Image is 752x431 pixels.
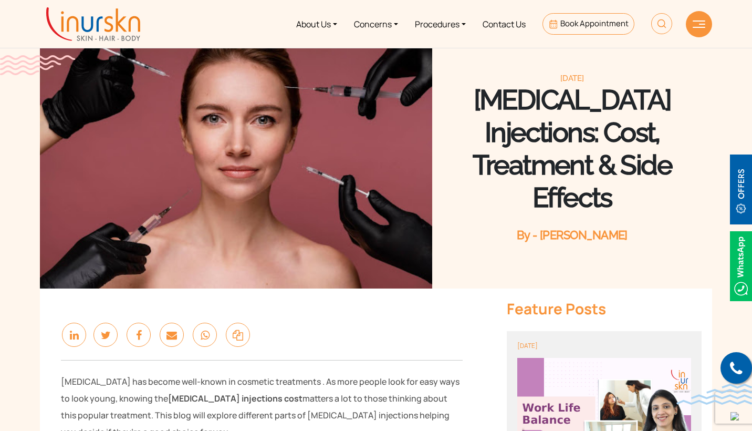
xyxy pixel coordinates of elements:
a: Book Appointment [542,13,634,35]
a: Procedures [406,4,474,44]
a: Concerns [346,4,406,44]
img: Whatsappicon [730,231,752,301]
img: up-blue-arrow.svg [730,412,739,420]
img: inurskn-logo [46,7,140,41]
img: poster [40,27,432,289]
a: About Us [288,4,346,44]
img: HeaderSearch [651,13,672,34]
span: Book Appointment [560,18,629,29]
img: hamLine.svg [693,20,705,28]
h1: [MEDICAL_DATA] Injections: Cost, Treatment & Side Effects [432,84,712,214]
div: By - [PERSON_NAME] [432,227,712,243]
a: Whatsappicon [730,260,752,271]
img: bluewave [676,384,752,405]
a: Contact Us [474,4,534,44]
div: [DATE] [517,342,691,350]
div: [DATE] [432,73,712,84]
strong: [MEDICAL_DATA] injections cost [168,393,302,404]
img: offerBt [730,155,752,224]
div: Feature Posts [507,299,702,318]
